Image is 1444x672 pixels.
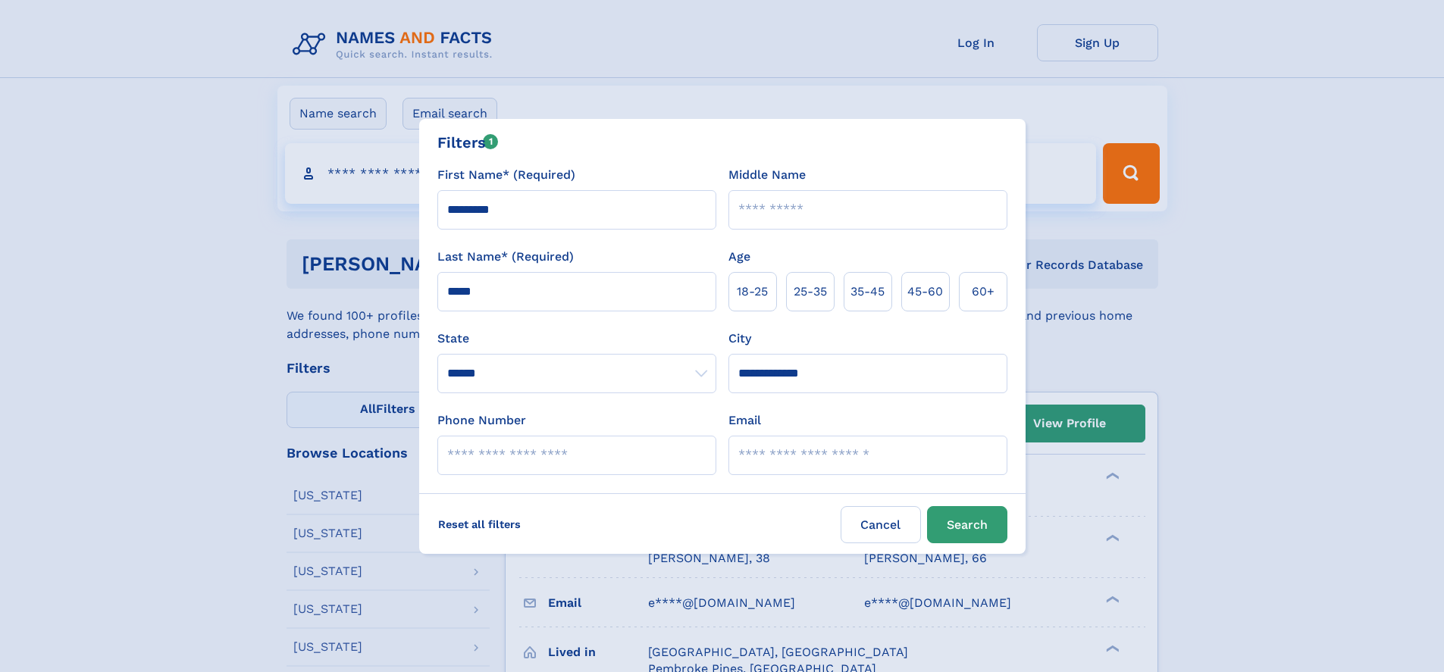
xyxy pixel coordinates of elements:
label: Phone Number [437,411,526,430]
label: City [728,330,751,348]
span: 25‑35 [794,283,827,301]
label: State [437,330,716,348]
label: Middle Name [728,166,806,184]
span: 35‑45 [850,283,885,301]
span: 45‑60 [907,283,943,301]
label: Last Name* (Required) [437,248,574,266]
span: 18‑25 [737,283,768,301]
label: First Name* (Required) [437,166,575,184]
label: Email [728,411,761,430]
button: Search [927,506,1007,543]
label: Cancel [841,506,921,543]
label: Age [728,248,750,266]
span: 60+ [972,283,995,301]
div: Filters [437,131,499,154]
label: Reset all filters [428,506,531,542]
